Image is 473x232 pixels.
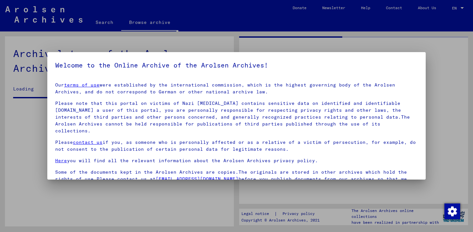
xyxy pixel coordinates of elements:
[55,158,67,164] a: Here
[55,82,418,95] p: Our were established by the international commission, which is the highest governing body of the ...
[73,139,102,145] a: contact us
[55,139,418,153] p: Please if you, as someone who is personally affected or as a relative of a victim of persecution,...
[444,203,460,219] img: Change consent
[156,176,238,182] a: [EMAIL_ADDRESS][DOMAIN_NAME]
[64,82,100,88] a: terms of use
[55,157,418,164] p: you will find all the relevant information about the Arolsen Archives privacy policy.
[55,60,418,70] h5: Welcome to the Online Archive of the Arolsen Archives!
[55,169,418,189] p: Some of the documents kept in the Arolsen Archives are copies.The originals are stored in other a...
[55,100,418,134] p: Please note that this portal on victims of Nazi [MEDICAL_DATA] contains sensitive data on identif...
